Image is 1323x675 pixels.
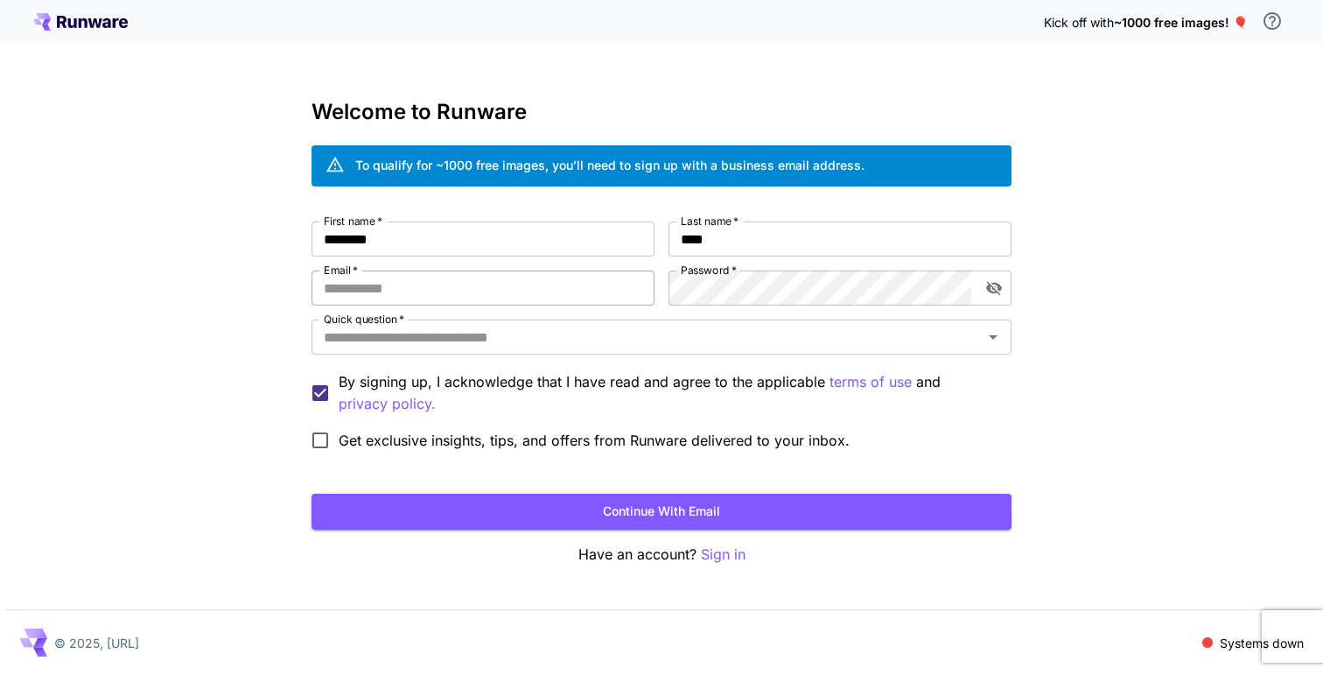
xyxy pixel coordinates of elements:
[311,100,1011,124] h3: Welcome to Runware
[339,371,997,415] p: By signing up, I acknowledge that I have read and agree to the applicable and
[324,312,404,327] label: Quick question
[54,634,139,652] p: © 2025, [URL]
[1255,4,1290,39] button: In order to qualify for free credit, you need to sign up with a business email address and click ...
[829,371,912,393] p: terms of use
[829,371,912,393] button: By signing up, I acknowledge that I have read and agree to the applicable and privacy policy.
[339,393,436,415] button: By signing up, I acknowledge that I have read and agree to the applicable terms of use and
[978,272,1010,304] button: toggle password visibility
[311,544,1011,566] p: Have an account?
[324,263,358,278] label: Email
[681,263,737,278] label: Password
[981,325,1005,349] button: Open
[1114,15,1248,30] span: ~1000 free images! 🎈
[1044,15,1114,30] span: Kick off with
[355,156,864,174] div: To qualify for ~1000 free images, you’ll need to sign up with a business email address.
[681,214,738,229] label: Last name
[311,494,1011,530] button: Continue with email
[701,544,745,566] button: Sign in
[324,214,382,229] label: First name
[1220,634,1304,652] p: Systems down
[339,430,850,451] span: Get exclusive insights, tips, and offers from Runware delivered to your inbox.
[339,393,436,415] p: privacy policy.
